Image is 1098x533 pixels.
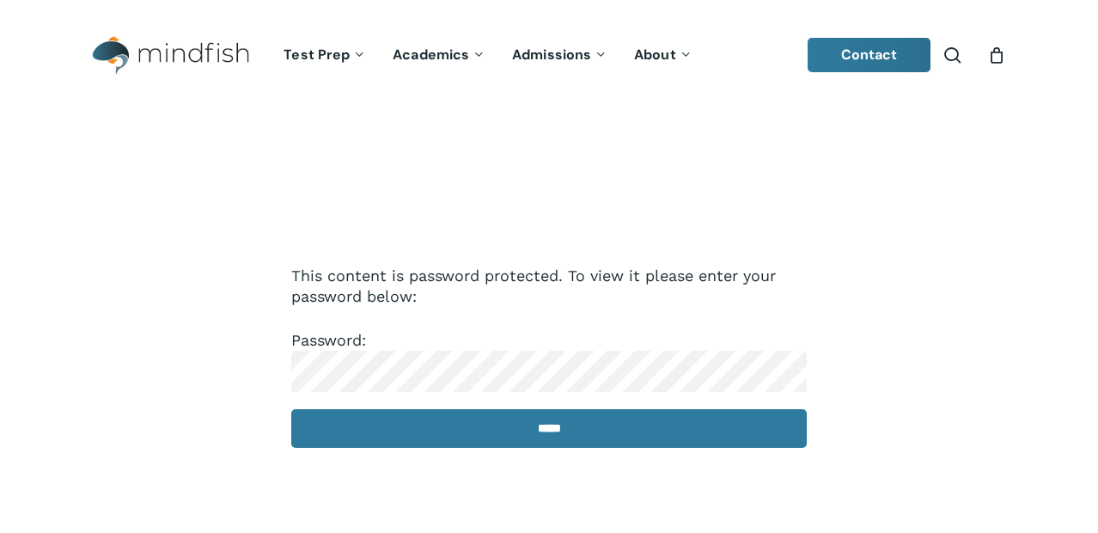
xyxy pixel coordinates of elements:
[808,38,931,72] a: Contact
[291,266,807,330] p: This content is password protected. To view it please enter your password below:
[499,48,621,63] a: Admissions
[291,331,807,379] label: Password:
[271,23,705,88] nav: Main Menu
[291,351,807,392] input: Password:
[393,46,469,64] span: Academics
[634,46,676,64] span: About
[621,48,706,63] a: About
[271,48,380,63] a: Test Prep
[69,23,1029,88] header: Main Menu
[841,46,898,64] span: Contact
[380,48,499,63] a: Academics
[284,46,350,64] span: Test Prep
[512,46,591,64] span: Admissions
